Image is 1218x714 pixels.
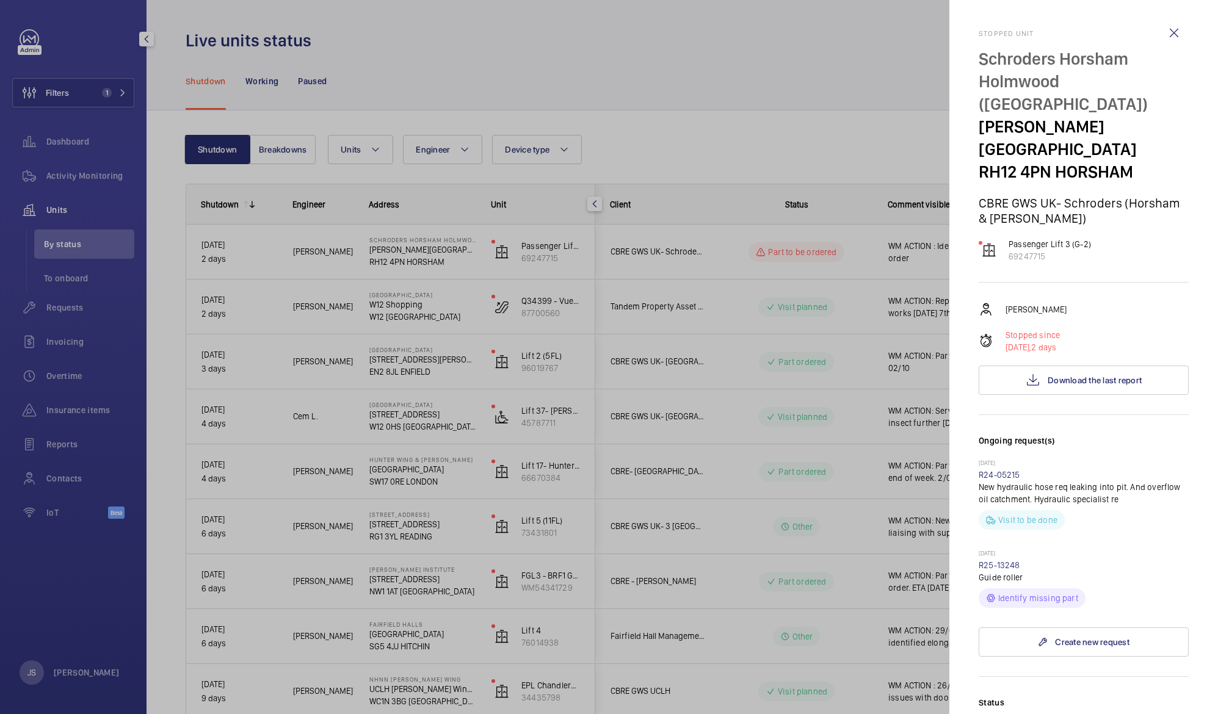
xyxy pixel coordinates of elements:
a: Create new request [979,627,1189,657]
p: Schroders Horsham Holmwood ([GEOGRAPHIC_DATA]) [979,48,1189,115]
p: [DATE] [979,549,1189,559]
p: Visit to be done [998,514,1057,526]
p: RH12 4PN HORSHAM [979,160,1189,183]
p: [DATE] [979,459,1189,469]
a: R24-05215 [979,470,1020,480]
button: Download the last report [979,366,1189,395]
p: New hydraulic hose req leaking into pit. And overflow oil catchment. Hydraulic specialist re [979,481,1189,505]
h3: Ongoing request(s) [979,435,1189,459]
p: 2 days [1006,341,1060,353]
img: elevator.svg [982,243,996,258]
p: CBRE GWS UK- Schroders (Horsham & [PERSON_NAME]) [979,195,1189,226]
span: [DATE], [1006,342,1031,352]
p: Identify missing part [998,592,1078,604]
h2: Stopped unit [979,29,1189,38]
p: Guide roller [979,571,1189,583]
p: Passenger Lift 3 (G-2) [1009,238,1091,250]
span: Download the last report [1048,375,1142,385]
p: 69247715 [1009,250,1091,262]
p: [PERSON_NAME][GEOGRAPHIC_DATA] [979,115,1189,160]
a: R25-13248 [979,560,1020,570]
p: Stopped since [1006,329,1060,341]
p: [PERSON_NAME] [1006,303,1067,316]
label: Status [979,696,1189,709]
